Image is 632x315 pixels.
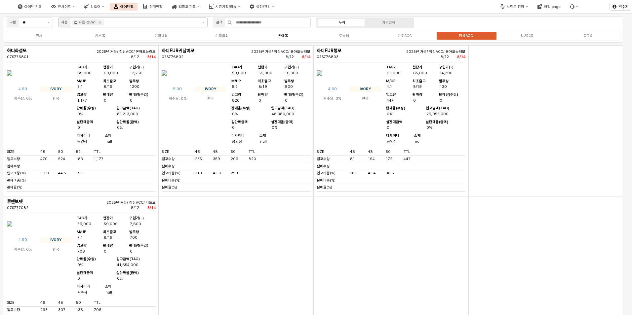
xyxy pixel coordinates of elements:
button: 리오더 [80,3,108,11]
button: 시즌기획/리뷰 [205,3,244,11]
div: 전체 [36,34,43,38]
div: 시즌-25WT [79,19,97,25]
div: 토들러 [339,34,349,38]
button: 판매현황 [139,3,167,11]
div: 리오더 [91,5,100,9]
div: 기간설정 [382,20,395,25]
div: 입출고 현황 [178,5,196,9]
button: 제안 사항 표시 [200,18,207,27]
div: 기획외의 [216,34,229,38]
label: 유아복 [253,33,313,39]
div: 복종X [583,34,592,38]
div: 영업 page [544,5,561,9]
div: 기획내의 [155,34,168,38]
div: 일반용품 [520,34,533,38]
button: 아이템 검색 [14,3,46,11]
label: 기획내의 [131,33,192,39]
div: 검색 [216,19,222,25]
button: 영업 page [533,3,565,11]
div: 기초복 [95,34,105,38]
div: 누적 [339,20,345,25]
button: 제안 사항 표시 [45,18,53,27]
div: 유아복 [278,34,288,38]
div: 아이템 검색 [24,5,42,9]
label: 누적 [319,20,365,25]
label: 일반용품 [496,33,557,39]
div: 시즌기획/리뷰 [216,5,237,9]
div: 정상ACC [459,34,473,38]
button: 입출고 현황 [168,3,204,11]
button: 브랜드 전환 [496,3,532,11]
div: 시즌 [61,19,68,25]
div: Remove 시즌-25WT [99,21,101,24]
label: 기초ACC [375,33,435,39]
label: 기초복 [70,33,131,39]
p: 박수지 [618,4,628,9]
label: 전체 [9,33,70,39]
div: 설정/관리 [256,5,271,9]
button: 아이템맵 [110,3,138,11]
div: 기초ACC [398,34,412,38]
label: 기간설정 [365,20,412,25]
div: 판매현황 [149,5,163,9]
button: 인사이트 [47,3,79,11]
label: 복종X [557,33,618,39]
label: 토들러 [313,33,374,39]
button: 박수지 [610,3,631,11]
button: 설정/관리 [246,3,278,11]
div: 아이템맵 [120,5,134,9]
label: 정상ACC [435,33,496,39]
div: 구분 [10,19,16,25]
div: Menu item 6 [566,3,582,11]
div: 인사이트 [58,5,71,9]
div: 브랜드 전환 [507,5,524,9]
label: 기획외의 [192,33,253,39]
